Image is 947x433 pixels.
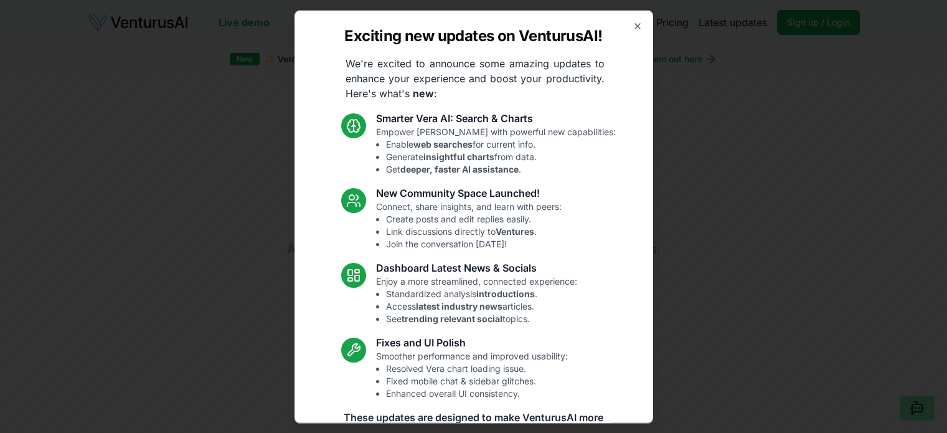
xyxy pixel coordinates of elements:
strong: web searches [413,138,473,149]
li: Link discussions directly to . [386,225,562,237]
strong: latest industry news [416,300,502,311]
li: Generate from data. [386,150,616,163]
h2: Exciting new updates on VenturusAI! [344,26,602,45]
p: Connect, share insights, and learn with peers: [376,200,562,250]
p: Empower [PERSON_NAME] with powerful new capabilities: [376,125,616,175]
h3: New Community Space Launched! [376,185,562,200]
h3: Smarter Vera AI: Search & Charts [376,110,616,125]
strong: insightful charts [423,151,494,161]
li: Enhanced overall UI consistency. [386,387,568,399]
strong: Ventures [496,226,534,236]
h3: Fixes and UI Polish [376,335,568,350]
strong: deeper, faster AI assistance [400,163,519,174]
li: Get . [386,163,616,175]
li: Create posts and edit replies easily. [386,212,562,225]
strong: trending relevant social [402,313,502,323]
p: Smoother performance and improved usability: [376,350,568,399]
li: Standardized analysis . [386,287,577,300]
strong: introductions [476,288,535,298]
li: Enable for current info. [386,138,616,150]
p: We're excited to announce some amazing updates to enhance your experience and boost your producti... [336,55,615,100]
li: Resolved Vera chart loading issue. [386,362,568,374]
li: Join the conversation [DATE]! [386,237,562,250]
strong: new [413,87,434,99]
h3: Dashboard Latest News & Socials [376,260,577,275]
li: Fixed mobile chat & sidebar glitches. [386,374,568,387]
li: Access articles. [386,300,577,312]
li: See topics. [386,312,577,325]
p: Enjoy a more streamlined, connected experience: [376,275,577,325]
